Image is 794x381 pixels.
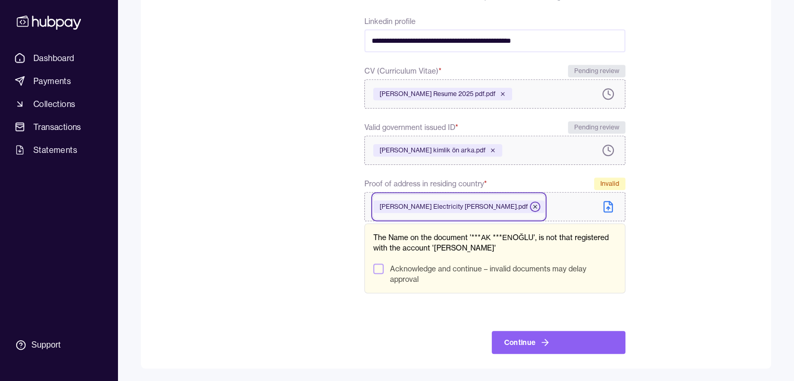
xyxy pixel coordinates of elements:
[31,339,61,351] div: Support
[33,144,77,156] span: Statements
[10,117,107,136] a: Transactions
[33,75,71,87] span: Payments
[364,177,487,190] span: Proof of address in residing country
[10,49,107,67] a: Dashboard
[594,177,625,190] div: Invalid
[33,121,81,133] span: Transactions
[10,140,107,159] a: Statements
[10,72,107,90] a: Payments
[492,331,625,354] button: Continue
[390,264,616,284] label: Acknowledge and continue – invalid documents may delay approval
[33,52,75,64] span: Dashboard
[568,121,625,134] div: Pending review
[364,121,458,134] span: Valid government issued ID
[380,146,485,154] span: [PERSON_NAME] kimlik ön arka.pdf
[373,232,616,253] p: The Name on the document '***ΑΚ ***ΕΝOĞLU', is not that registered with the account '[PERSON_NAME]'
[380,90,495,98] span: [PERSON_NAME] Resume 2025 pdf.pdf
[568,65,625,77] div: Pending review
[380,203,528,211] span: [PERSON_NAME] Electricity [PERSON_NAME].pdf
[33,98,75,110] span: Collections
[10,94,107,113] a: Collections
[364,65,442,77] span: CV (Curriculum Vitae)
[364,17,416,26] label: Linkedin profile
[10,334,107,356] a: Support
